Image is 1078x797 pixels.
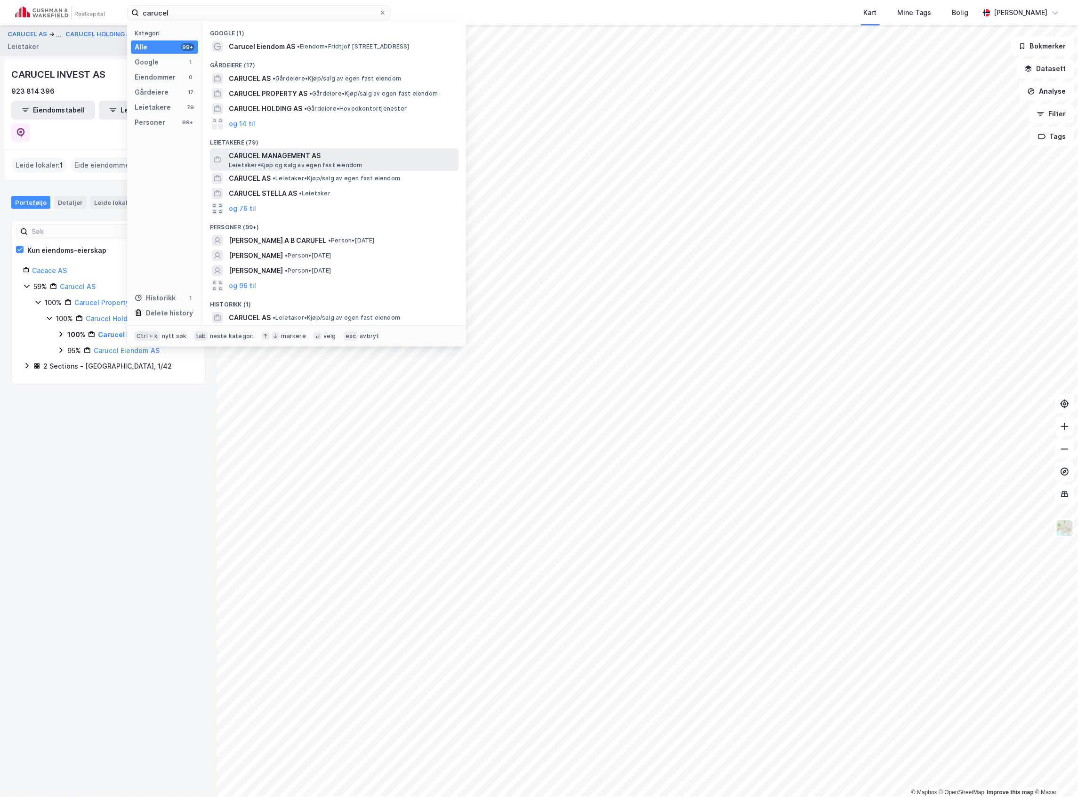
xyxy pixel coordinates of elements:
[229,103,302,114] span: CARUCEL HOLDING AS
[8,29,49,40] button: CARUCEL AS
[304,105,307,112] span: •
[285,267,288,274] span: •
[139,6,379,20] input: Søk på adresse, matrikkel, gårdeiere, leietakere eller personer
[273,75,401,82] span: Gårdeiere • Kjøp/salg av egen fast eiendom
[229,235,326,246] span: [PERSON_NAME] A B CARUFEL
[898,7,932,18] div: Mine Tags
[11,67,107,82] div: CARUCEL INVEST AS
[60,282,96,290] a: Carucel AS
[323,332,336,340] div: velg
[67,329,85,340] div: 100%
[202,131,466,148] div: Leietakere (79)
[181,119,194,126] div: 99+
[11,196,50,209] div: Portefølje
[229,312,271,323] span: CARUCEL AS
[952,7,969,18] div: Bolig
[90,196,149,209] div: Leide lokaler
[32,266,67,274] a: Cacace AS
[56,29,62,40] div: ...
[1011,37,1074,56] button: Bokmerker
[1031,752,1078,797] iframe: Chat Widget
[187,58,194,66] div: 1
[135,56,159,68] div: Google
[229,41,295,52] span: Carucel Eiendom AS
[43,361,172,372] div: 2 Sections - [GEOGRAPHIC_DATA], 1/42
[229,88,307,99] span: CARUCEL PROPERTY AS
[33,281,47,292] div: 59%
[28,225,131,239] input: Søk
[135,292,176,304] div: Historikk
[187,73,194,81] div: 0
[1029,105,1074,123] button: Filter
[229,173,271,184] span: CARUCEL AS
[98,330,159,338] a: Carucel Invest AS
[304,105,407,113] span: Gårdeiere • Hovedkontortjenester
[273,75,275,82] span: •
[273,175,275,182] span: •
[15,6,105,19] img: cushman-wakefield-realkapital-logo.202ea83816669bd177139c58696a8fa1.svg
[1031,752,1078,797] div: Kontrollprogram for chat
[135,41,147,53] div: Alle
[229,188,297,199] span: CARUCEL STELLA AS
[1017,59,1074,78] button: Datasett
[11,101,95,120] button: Eiendomstabell
[1020,82,1074,101] button: Analyse
[146,307,193,319] div: Delete history
[297,43,300,50] span: •
[135,117,165,128] div: Personer
[8,41,39,52] div: Leietaker
[285,252,288,259] span: •
[187,294,194,302] div: 1
[187,104,194,111] div: 79
[67,345,81,356] div: 95%
[94,346,160,354] a: Carucel Eiendom AS
[299,190,330,197] span: Leietaker
[285,252,331,259] span: Person • [DATE]
[99,101,183,120] button: Leietakertabell
[135,72,176,83] div: Eiendommer
[187,89,194,96] div: 17
[299,190,302,197] span: •
[229,280,256,291] button: og 96 til
[229,118,255,129] button: og 14 til
[328,237,331,244] span: •
[273,314,275,321] span: •
[229,161,362,169] span: Leietaker • Kjøp og salg av egen fast eiendom
[135,87,169,98] div: Gårdeiere
[1030,127,1074,146] button: Tags
[229,73,271,84] span: CARUCEL AS
[194,331,208,341] div: tab
[12,158,67,173] div: Leide lokaler :
[273,175,400,182] span: Leietaker • Kjøp/salg av egen fast eiendom
[285,267,331,274] span: Person • [DATE]
[282,332,306,340] div: markere
[360,332,379,340] div: avbryt
[135,331,160,341] div: Ctrl + k
[60,160,63,171] span: 1
[994,7,1048,18] div: [PERSON_NAME]
[297,43,410,50] span: Eiendom • Fridtjof [STREET_ADDRESS]
[135,30,198,37] div: Kategori
[86,314,148,322] a: Carucel Holding AS
[229,265,283,276] span: [PERSON_NAME]
[864,7,877,18] div: Kart
[71,158,145,173] div: Eide eiendommer :
[56,313,73,324] div: 100%
[202,293,466,310] div: Historikk (1)
[11,86,55,97] div: 923 814 396
[911,789,937,796] a: Mapbox
[229,250,283,261] span: [PERSON_NAME]
[273,314,400,322] span: Leietaker • Kjøp/salg av egen fast eiendom
[45,297,62,308] div: 100%
[135,102,171,113] div: Leietakere
[987,789,1034,796] a: Improve this map
[229,150,455,161] span: CARUCEL MANAGEMENT AS
[202,54,466,71] div: Gårdeiere (17)
[65,30,137,39] button: CARUCEL HOLDING AS
[202,22,466,39] div: Google (1)
[229,203,256,214] button: og 76 til
[181,43,194,51] div: 99+
[27,245,106,256] div: Kun eiendoms-eierskap
[54,196,87,209] div: Detaljer
[309,90,312,97] span: •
